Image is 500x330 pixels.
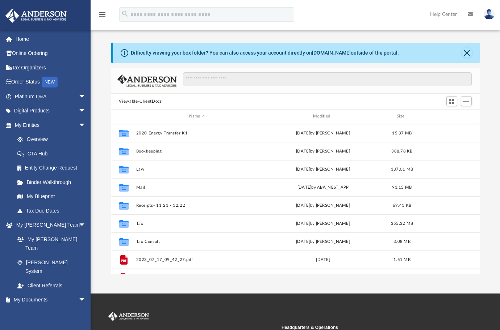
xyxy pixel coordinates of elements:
[262,256,384,263] div: [DATE]
[136,239,258,244] button: Tax Consult
[136,203,258,208] button: Receipts- 11.21 - 12.22
[5,32,97,46] a: Home
[136,113,258,120] div: Name
[391,167,413,171] span: 137.01 MB
[98,14,107,19] a: menu
[79,89,93,104] span: arrow_drop_down
[462,48,472,58] button: Close
[262,166,384,172] div: [DATE] by [PERSON_NAME]
[10,146,97,161] a: CTA Hub
[79,218,93,233] span: arrow_drop_down
[5,118,97,132] a: My Entitiesarrow_drop_down
[10,278,93,293] a: Client Referrals
[5,46,97,61] a: Online Ordering
[10,255,93,278] a: [PERSON_NAME] System
[136,149,258,154] button: Bookkeeping
[98,10,107,19] i: menu
[5,293,93,307] a: My Documentsarrow_drop_down
[262,130,384,136] div: [DATE] by [PERSON_NAME]
[262,202,384,209] div: [DATE] by [PERSON_NAME]
[114,113,132,120] div: id
[5,60,97,75] a: Tax Organizers
[5,75,97,90] a: Order StatusNEW
[297,185,311,189] span: [DATE]
[136,131,258,136] button: 2020 Energy Transfer K1
[484,9,495,20] img: User Pic
[107,312,150,321] img: Anderson Advisors Platinum Portal
[262,113,384,120] div: Modified
[5,89,97,104] a: Platinum Q&Aarrow_drop_down
[10,161,97,175] a: Entity Change Request
[392,185,412,189] span: 91.15 MB
[5,104,97,118] a: Digital Productsarrow_drop_down
[136,167,258,172] button: Law
[5,218,93,232] a: My [PERSON_NAME] Teamarrow_drop_down
[10,175,97,189] a: Binder Walkthrough
[420,113,470,120] div: id
[387,113,416,120] div: Size
[136,185,258,190] button: Mail
[10,132,97,147] a: Overview
[312,50,351,56] a: [DOMAIN_NAME]
[136,257,258,262] button: 2023_07_17_09_42_27.pdf
[79,293,93,308] span: arrow_drop_down
[391,149,412,153] span: 388.78 KB
[183,72,471,86] input: Search files and folders
[446,96,457,106] button: Switch to Grid View
[79,118,93,133] span: arrow_drop_down
[119,98,162,105] button: Viewable-ClientDocs
[3,9,69,23] img: Anderson Advisors Platinum Portal
[262,184,384,190] div: by ABA_NEST_APP
[10,203,97,218] a: Tax Due Dates
[461,96,472,106] button: Add
[10,232,89,255] a: My [PERSON_NAME] Team
[391,221,413,225] span: 355.32 MB
[136,221,258,226] button: Tax
[42,77,58,87] div: NEW
[121,10,129,18] i: search
[393,239,411,243] span: 3.08 MB
[392,203,411,207] span: 69.41 KB
[262,238,384,245] div: [DATE] by [PERSON_NAME]
[392,131,412,135] span: 15.37 MB
[111,124,480,274] div: grid
[131,49,399,57] div: Difficulty viewing your box folder? You can also access your account directly on outside of the p...
[79,104,93,119] span: arrow_drop_down
[393,257,411,261] span: 1.51 MB
[262,148,384,154] div: [DATE] by [PERSON_NAME]
[10,189,93,204] a: My Blueprint
[262,220,384,227] div: [DATE] by [PERSON_NAME]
